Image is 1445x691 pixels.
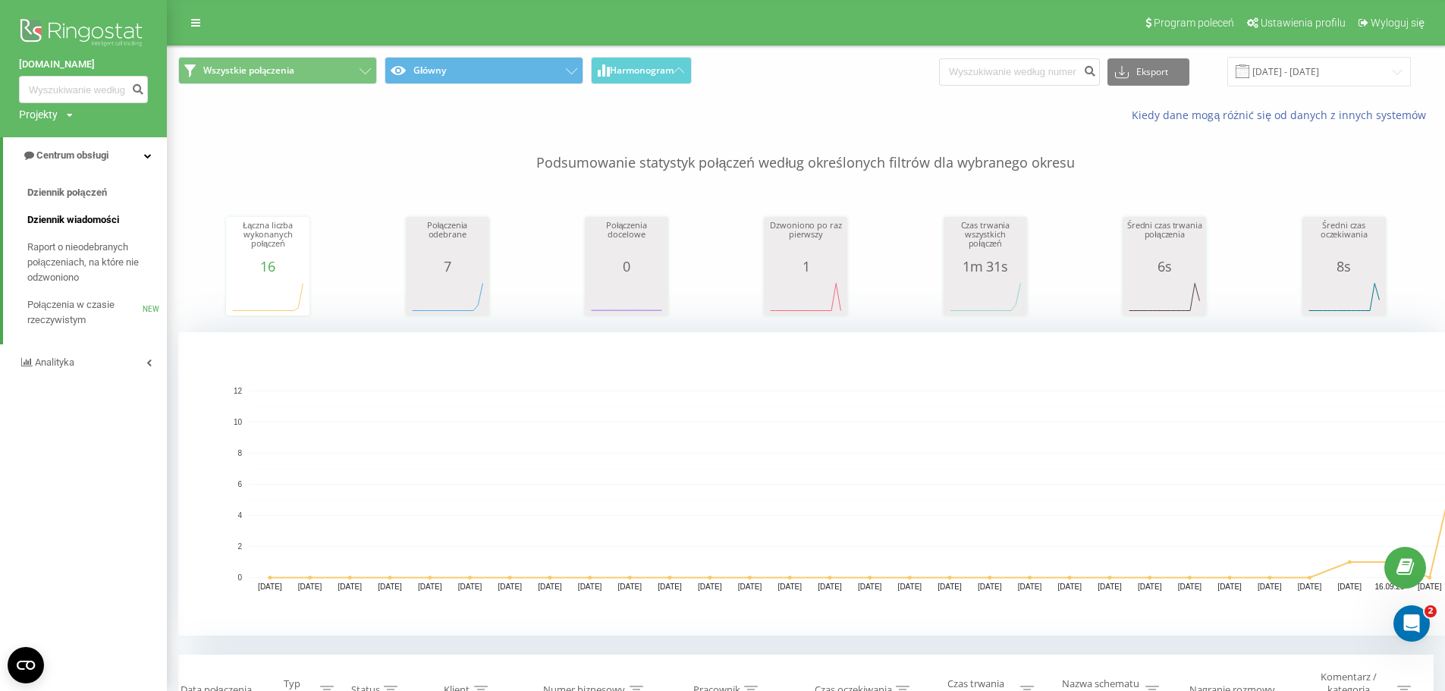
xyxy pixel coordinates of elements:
[1154,17,1234,29] span: Program poleceń
[19,15,148,53] img: Ringostat logo
[898,583,922,591] text: [DATE]
[1018,583,1042,591] text: [DATE]
[35,356,74,368] span: Analityka
[1418,583,1442,591] text: [DATE]
[610,65,674,76] span: Harmonogram
[203,64,294,77] span: Wszystkie połączenia
[768,274,843,319] svg: A chart.
[19,76,148,103] input: Wyszukiwanie według numeru
[1178,583,1202,591] text: [DATE]
[589,221,664,259] div: Połączenia docelowe
[27,179,167,206] a: Dziennik połączeń
[410,259,485,274] div: 7
[947,274,1023,319] svg: A chart.
[768,259,843,274] div: 1
[858,583,882,591] text: [DATE]
[1126,259,1202,274] div: 6s
[498,583,522,591] text: [DATE]
[591,57,692,84] button: Harmonogram
[410,221,485,259] div: Połączenia odebrane
[1371,17,1425,29] span: Wyloguj się
[1258,583,1282,591] text: [DATE]
[1306,259,1382,274] div: 8s
[1306,274,1382,319] svg: A chart.
[1375,583,1405,591] text: 16.09.25
[230,274,306,319] svg: A chart.
[3,137,167,174] a: Centrum obsługi
[19,57,148,72] a: [DOMAIN_NAME]
[1132,108,1434,122] a: Kiedy dane mogą różnić się od danych z innych systemów
[19,107,58,122] div: Projekty
[36,149,108,161] span: Centrum obsługi
[1261,17,1346,29] span: Ustawienia profilu
[1393,605,1430,642] iframe: Intercom live chat
[947,221,1023,259] div: Czas trwania wszystkich połączeń
[27,291,167,334] a: Połączenia w czasie rzeczywistymNEW
[589,259,664,274] div: 0
[738,583,762,591] text: [DATE]
[418,583,442,591] text: [DATE]
[237,449,242,457] text: 8
[1425,605,1437,617] span: 2
[1298,583,1322,591] text: [DATE]
[578,583,602,591] text: [DATE]
[1126,221,1202,259] div: Średni czas trwania połączenia
[1126,274,1202,319] svg: A chart.
[1138,583,1162,591] text: [DATE]
[658,583,682,591] text: [DATE]
[538,583,562,591] text: [DATE]
[385,57,583,84] button: Główny
[237,573,242,582] text: 0
[237,511,242,520] text: 4
[938,583,962,591] text: [DATE]
[237,542,242,551] text: 2
[27,234,167,291] a: Raport o nieodebranych połączeniach, na które nie odzwoniono
[768,221,843,259] div: Dzwoniono po raz pierwszy
[618,583,642,591] text: [DATE]
[589,274,664,319] svg: A chart.
[1306,221,1382,259] div: Średni czas oczekiwania
[1338,583,1362,591] text: [DATE]
[258,583,282,591] text: [DATE]
[27,297,143,328] span: Połączenia w czasie rzeczywistym
[230,221,306,259] div: Łączna liczba wykonanych połączeń
[410,274,485,319] svg: A chart.
[298,583,322,591] text: [DATE]
[818,583,842,591] text: [DATE]
[234,418,243,426] text: 10
[458,583,482,591] text: [DATE]
[27,240,159,285] span: Raport o nieodebranych połączeniach, na które nie odzwoniono
[27,185,107,200] span: Dziennik połączeń
[978,583,1002,591] text: [DATE]
[27,212,119,228] span: Dziennik wiadomości
[698,583,722,591] text: [DATE]
[1217,583,1242,591] text: [DATE]
[178,57,377,84] button: Wszystkie połączenia
[939,58,1100,86] input: Wyszukiwanie według numeru
[178,123,1434,173] p: Podsumowanie statystyk połączeń według określonych filtrów dla wybranego okresu
[27,206,167,234] a: Dziennik wiadomości
[1107,58,1189,86] button: Eksport
[230,259,306,274] div: 16
[1057,583,1082,591] text: [DATE]
[237,480,242,488] text: 6
[947,259,1023,274] div: 1m 31s
[777,583,802,591] text: [DATE]
[338,583,363,591] text: [DATE]
[1098,583,1122,591] text: [DATE]
[8,647,44,683] button: Open CMP widget
[234,387,243,395] text: 12
[378,583,402,591] text: [DATE]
